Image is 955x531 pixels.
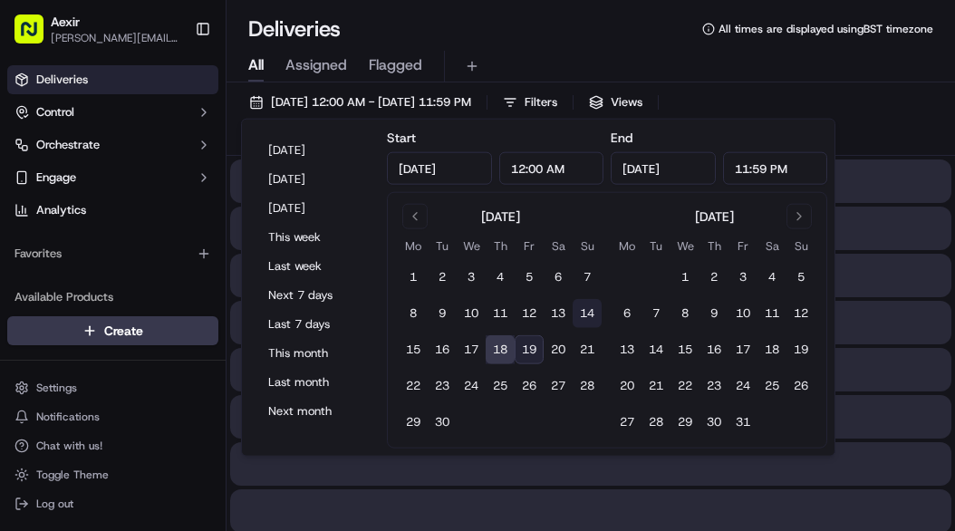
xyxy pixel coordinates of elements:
button: This week [260,225,369,250]
button: Next month [260,399,369,424]
div: Past conversations [18,236,121,250]
input: Time [723,152,828,185]
span: Aexir [51,13,80,31]
button: 19 [515,335,544,364]
p: Welcome 👋 [18,72,330,101]
button: 1 [399,263,428,292]
button: 25 [486,372,515,401]
button: 1 [670,263,699,292]
span: [DATE] 12:00 AM - [DATE] 11:59 PM [271,94,471,111]
button: Notifications [7,404,218,430]
label: Start [387,130,416,146]
th: Monday [399,237,428,256]
img: 1736555255976-a54dd68f-1ca7-489b-9aae-adbdc363a1c4 [36,331,51,345]
img: Nash [18,18,54,54]
span: All [248,54,264,76]
th: Saturday [757,237,786,256]
button: Start new chat [308,179,330,200]
button: 21 [573,335,602,364]
span: Engage [36,169,76,186]
button: 5 [786,263,815,292]
a: Deliveries [7,65,218,94]
button: 15 [399,335,428,364]
button: 22 [399,372,428,401]
button: 14 [573,299,602,328]
th: Saturday [544,237,573,256]
button: 26 [786,372,815,401]
span: [PERSON_NAME] [56,330,147,344]
button: See all [281,232,330,254]
button: 7 [573,263,602,292]
button: 9 [428,299,457,328]
div: Start new chat [82,173,297,191]
span: Log out [36,497,73,511]
button: 6 [613,299,641,328]
button: 7 [641,299,670,328]
span: [DATE] [160,330,198,344]
button: 17 [728,335,757,364]
button: 13 [613,335,641,364]
button: 3 [728,263,757,292]
button: 24 [728,372,757,401]
span: Assigned [285,54,347,76]
button: 28 [573,372,602,401]
button: Chat with us! [7,433,218,459]
button: Go to next month [786,204,812,229]
button: 20 [544,335,573,364]
span: Filters [525,94,557,111]
button: 24 [457,372,486,401]
span: Settings [36,381,77,395]
button: 16 [699,335,728,364]
button: 30 [699,408,728,437]
button: [DATE] 12:00 AM - [DATE] 11:59 PM [241,90,479,115]
button: Next 7 days [260,283,369,308]
button: Log out [7,491,218,517]
th: Wednesday [457,237,486,256]
span: Flagged [369,54,422,76]
button: 29 [399,408,428,437]
input: Got a question? Start typing here... [47,117,326,136]
span: Orchestrate [36,137,100,153]
div: [DATE] [695,208,734,226]
button: 19 [786,335,815,364]
span: Toggle Theme [36,468,109,482]
button: 23 [699,372,728,401]
button: 4 [486,263,515,292]
span: [PERSON_NAME] [56,281,147,295]
th: Tuesday [428,237,457,256]
button: 27 [613,408,641,437]
button: 13 [544,299,573,328]
button: Engage [7,163,218,192]
button: 9 [699,299,728,328]
button: This month [260,341,369,366]
span: Notifications [36,410,100,424]
th: Thursday [699,237,728,256]
button: Go to previous month [402,204,428,229]
th: Monday [613,237,641,256]
button: 18 [486,335,515,364]
input: Date [611,152,716,185]
button: Orchestrate [7,130,218,159]
button: [PERSON_NAME][EMAIL_ADDRESS][DOMAIN_NAME] [51,31,180,45]
button: 4 [757,263,786,292]
button: 14 [641,335,670,364]
button: 10 [728,299,757,328]
a: Powered byPylon [128,396,219,410]
button: 11 [486,299,515,328]
div: Available Products [7,283,218,312]
th: Wednesday [670,237,699,256]
button: 28 [641,408,670,437]
th: Friday [728,237,757,256]
button: 25 [757,372,786,401]
button: [DATE] [260,138,369,163]
th: Sunday [786,237,815,256]
a: Analytics [7,196,218,225]
button: 27 [544,372,573,401]
span: Deliveries [36,72,88,88]
div: We're available if you need us! [82,191,249,206]
button: 23 [428,372,457,401]
button: [DATE] [260,196,369,221]
div: Favorites [7,239,218,268]
button: 8 [399,299,428,328]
